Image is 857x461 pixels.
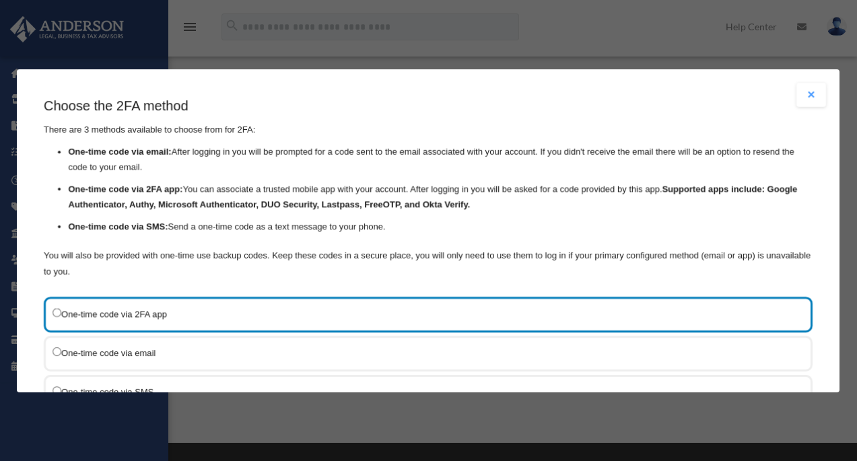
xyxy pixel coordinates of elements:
[53,386,61,395] input: One-time code via SMS
[44,96,813,115] h3: Choose the 2FA method
[53,384,790,400] label: One-time code via SMS
[69,184,798,209] strong: Supported apps include: Google Authenticator, Authy, Microsoft Authenticator, DUO Security, Lastp...
[69,219,813,235] li: Send a one-time code as a text message to your phone.
[44,248,813,280] p: You will also be provided with one-time use backup codes. Keep these codes in a secure place, you...
[69,145,813,176] li: After logging in you will be prompted for a code sent to the email associated with your account. ...
[53,308,61,317] input: One-time code via 2FA app
[53,345,790,361] label: One-time code via email
[44,96,813,280] div: There are 3 methods available to choose from for 2FA:
[53,347,61,356] input: One-time code via email
[69,182,813,213] li: You can associate a trusted mobile app with your account. After logging in you will be asked for ...
[53,306,790,322] label: One-time code via 2FA app
[69,184,183,194] strong: One-time code via 2FA app:
[69,221,168,232] strong: One-time code via SMS:
[797,83,827,107] button: Close modal
[69,147,172,157] strong: One-time code via email:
